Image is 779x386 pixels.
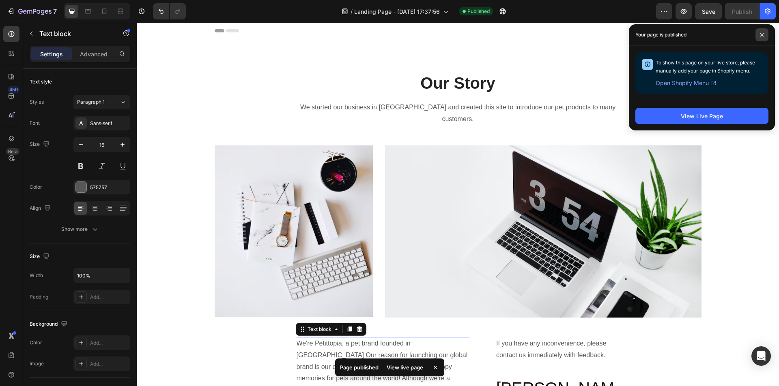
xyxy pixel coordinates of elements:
[656,78,709,88] span: Open Shopify Menu
[160,79,483,102] p: We started our business in [GEOGRAPHIC_DATA] and created this site to introduce our pet products ...
[354,7,440,16] span: Landing Page - [DATE] 17:37:56
[732,7,752,16] div: Publish
[39,29,108,38] p: Text block
[702,8,715,15] span: Save
[635,31,686,39] p: Your page is published
[30,78,52,85] div: Text style
[30,203,52,214] div: Align
[30,360,44,367] div: Image
[751,346,771,366] div: Open Intercom Messenger
[6,148,19,155] div: Beta
[635,108,768,124] button: View Live Page
[77,98,105,106] span: Paragraph 1
[90,360,128,368] div: Add...
[78,123,236,295] img: Alt Image
[359,315,483,339] p: If you have any inconvenience, please contact us immediately with feedback.
[90,294,128,301] div: Add...
[382,362,428,373] div: View live page
[30,139,51,150] div: Size
[169,303,196,310] div: Text block
[30,319,69,330] div: Background
[40,50,63,58] p: Settings
[340,363,379,371] p: Page published
[73,95,130,109] button: Paragraph 1
[53,6,57,16] p: 7
[90,339,128,347] div: Add...
[30,119,40,127] div: Font
[467,8,490,15] span: Published
[351,7,353,16] span: /
[3,3,60,19] button: 7
[30,98,44,106] div: Styles
[153,3,186,19] div: Undo/Redo
[90,184,128,191] div: 575757
[61,225,99,233] div: Show more
[74,268,130,283] input: Auto
[137,23,779,386] iframe: Design area
[30,183,42,191] div: Color
[725,3,759,19] button: Publish
[8,86,19,93] div: 450
[695,3,722,19] button: Save
[30,339,42,346] div: Color
[30,272,43,279] div: Width
[160,315,333,385] p: We're Petittopia, a pet brand founded in [GEOGRAPHIC_DATA] Our reason for launching our global br...
[30,222,130,237] button: Show more
[90,120,128,127] div: Sans-serif
[30,251,51,262] div: Size
[80,50,108,58] p: Advanced
[656,60,755,74] span: To show this page on your live store, please manually add your page in Shopify menu.
[30,293,48,301] div: Padding
[248,123,565,295] img: Alt Image
[681,112,723,120] div: View Live Page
